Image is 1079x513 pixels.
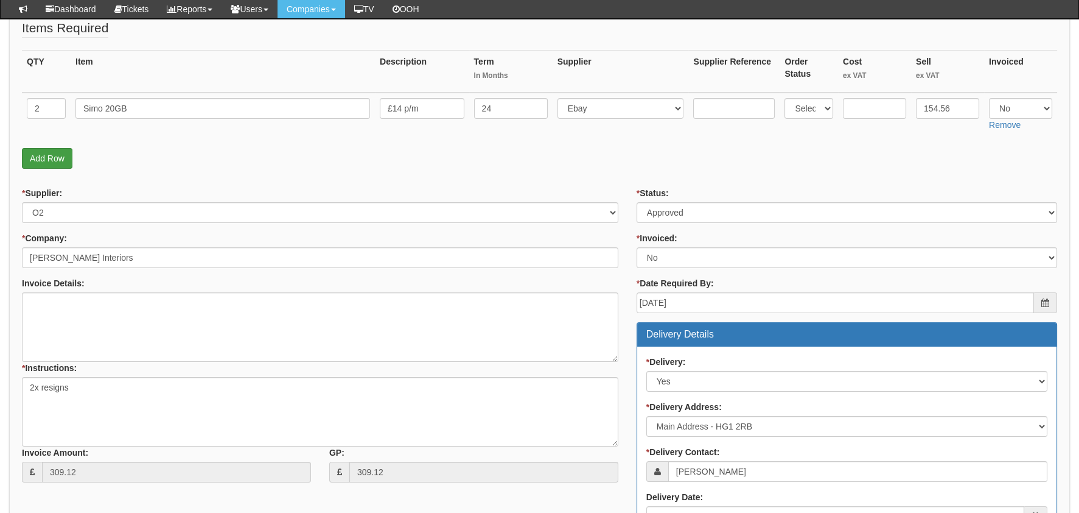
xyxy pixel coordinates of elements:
[984,50,1057,93] th: Invoiced
[646,446,720,458] label: Delivery Contact:
[22,362,77,374] label: Instructions:
[688,50,780,93] th: Supplier Reference
[22,232,67,244] label: Company:
[22,377,618,447] textarea: 2x resigns
[22,187,62,199] label: Supplier:
[916,71,979,81] small: ex VAT
[637,232,677,244] label: Invoiced:
[469,50,553,93] th: Term
[474,71,548,81] small: In Months
[911,50,984,93] th: Sell
[637,187,669,199] label: Status:
[22,50,71,93] th: QTY
[646,491,703,503] label: Delivery Date:
[646,329,1047,340] h3: Delivery Details
[22,148,72,169] a: Add Row
[838,50,911,93] th: Cost
[22,447,88,459] label: Invoice Amount:
[637,277,714,289] label: Date Required By:
[989,120,1021,130] a: Remove
[22,277,85,289] label: Invoice Details:
[780,50,838,93] th: Order Status
[375,50,469,93] th: Description
[329,447,344,459] label: GP:
[553,50,689,93] th: Supplier
[646,356,686,368] label: Delivery:
[22,19,108,38] legend: Items Required
[71,50,375,93] th: Item
[843,71,906,81] small: ex VAT
[646,401,722,413] label: Delivery Address:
